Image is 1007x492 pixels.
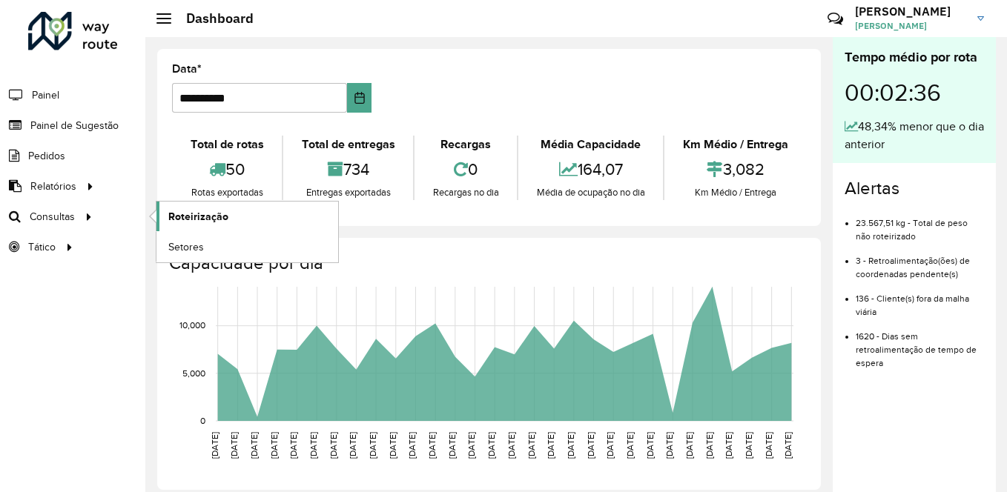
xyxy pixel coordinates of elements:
text: 0 [200,416,205,425]
h3: [PERSON_NAME] [855,4,966,19]
text: [DATE] [664,432,674,459]
div: Km Médio / Entrega [668,185,802,200]
div: Média Capacidade [522,136,659,153]
text: [DATE] [546,432,555,459]
text: [DATE] [328,432,338,459]
text: [DATE] [466,432,476,459]
text: [DATE] [605,432,615,459]
div: Km Médio / Entrega [668,136,802,153]
div: Rotas exportadas [176,185,278,200]
div: Recargas [418,136,513,153]
text: [DATE] [724,432,733,459]
div: 734 [287,153,409,185]
text: 5,000 [182,368,205,378]
div: 164,07 [522,153,659,185]
text: [DATE] [783,432,793,459]
text: [DATE] [269,432,279,459]
text: [DATE] [566,432,575,459]
text: [DATE] [744,432,753,459]
text: [DATE] [447,432,457,459]
a: Roteirização [156,202,338,231]
a: Contato Rápido [819,3,851,35]
text: [DATE] [407,432,417,459]
a: Setores [156,232,338,262]
div: Total de entregas [287,136,409,153]
span: [PERSON_NAME] [855,19,966,33]
text: [DATE] [625,432,635,459]
div: 48,34% menor que o dia anterior [845,118,984,153]
text: 10,000 [179,321,205,330]
span: Roteirização [168,209,228,225]
div: Total de rotas [176,136,278,153]
span: Pedidos [28,148,65,164]
label: Data [172,60,202,78]
span: Painel [32,87,59,103]
text: [DATE] [684,432,694,459]
text: [DATE] [229,432,239,459]
text: [DATE] [586,432,595,459]
text: [DATE] [249,432,259,459]
h2: Dashboard [171,10,254,27]
div: 00:02:36 [845,67,984,118]
div: Tempo médio por rota [845,47,984,67]
text: [DATE] [645,432,655,459]
text: [DATE] [288,432,298,459]
li: 1620 - Dias sem retroalimentação de tempo de espera [856,319,984,370]
div: 0 [418,153,513,185]
span: Setores [168,239,204,255]
div: Recargas no dia [418,185,513,200]
div: 3,082 [668,153,802,185]
text: [DATE] [526,432,536,459]
li: 23.567,51 kg - Total de peso não roteirizado [856,205,984,243]
li: 3 - Retroalimentação(ões) de coordenadas pendente(s) [856,243,984,281]
div: 50 [176,153,278,185]
button: Choose Date [347,83,372,113]
text: [DATE] [764,432,773,459]
text: [DATE] [427,432,437,459]
div: Média de ocupação no dia [522,185,659,200]
li: 136 - Cliente(s) fora da malha viária [856,281,984,319]
text: [DATE] [348,432,357,459]
div: Entregas exportadas [287,185,409,200]
text: [DATE] [388,432,397,459]
span: Relatórios [30,179,76,194]
text: [DATE] [506,432,516,459]
span: Consultas [30,209,75,225]
span: Tático [28,239,56,255]
text: [DATE] [308,432,318,459]
text: [DATE] [210,432,219,459]
text: [DATE] [368,432,377,459]
h4: Alertas [845,178,984,199]
text: [DATE] [704,432,714,459]
h4: Capacidade por dia [169,253,806,274]
span: Painel de Sugestão [30,118,119,133]
text: [DATE] [486,432,496,459]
